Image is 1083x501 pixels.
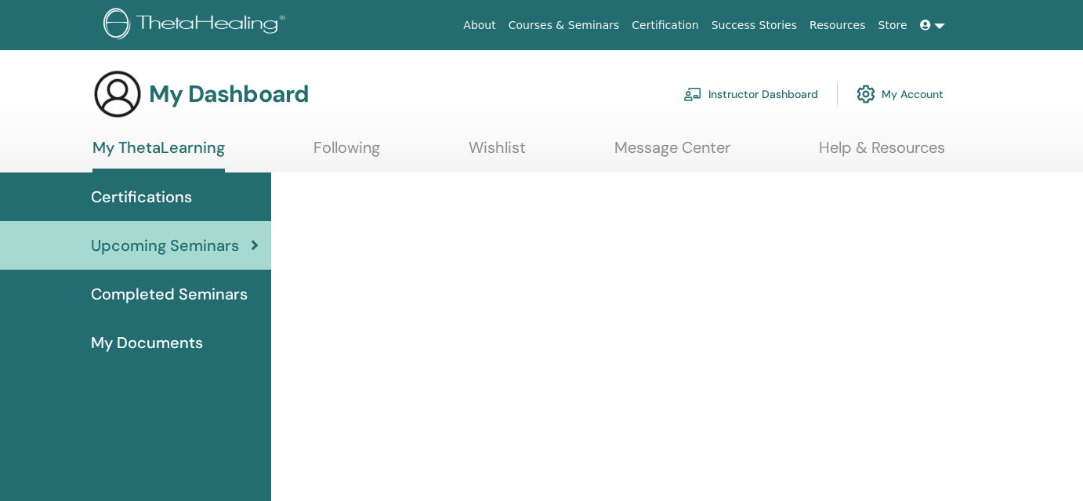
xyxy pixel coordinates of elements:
a: Success Stories [705,11,803,40]
span: Certifications [91,185,192,209]
a: Courses & Seminars [502,11,626,40]
a: About [457,11,502,40]
span: Completed Seminars [91,282,248,306]
a: Resources [803,11,872,40]
span: Upcoming Seminars [91,234,239,257]
h3: My Dashboard [149,80,309,108]
img: chalkboard-teacher.svg [683,87,702,101]
a: My ThetaLearning [92,138,225,172]
a: Following [313,138,380,169]
a: Wishlist [469,138,526,169]
a: My Account [857,77,944,111]
img: generic-user-icon.jpg [92,69,143,119]
a: Store [872,11,914,40]
span: My Documents [91,331,203,354]
img: logo.png [103,8,291,43]
a: Certification [625,11,704,40]
a: Instructor Dashboard [683,77,818,111]
a: Help & Resources [819,138,945,169]
a: Message Center [614,138,730,169]
img: cog.svg [857,81,875,107]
